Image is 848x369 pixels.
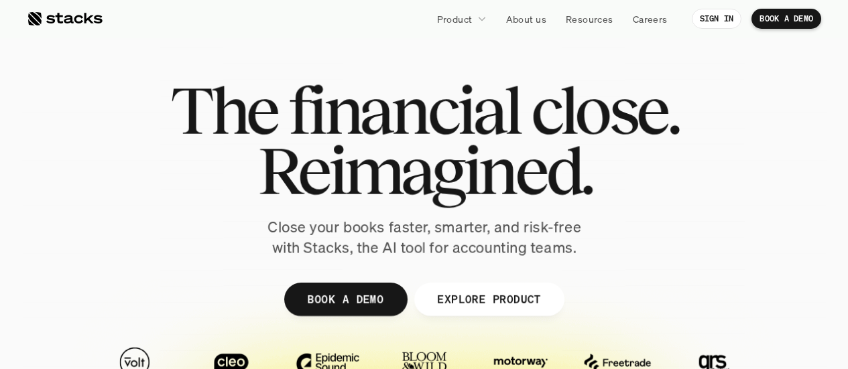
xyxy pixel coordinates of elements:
p: Close your books faster, smarter, and risk-free with Stacks, the AI tool for accounting teams. [257,217,592,259]
span: The [170,80,277,141]
span: Reimagined. [257,141,591,201]
a: EXPLORE PRODUCT [414,283,564,316]
a: Resources [558,7,621,31]
a: Careers [625,7,676,31]
a: About us [498,7,554,31]
a: SIGN IN [692,9,742,29]
p: BOOK A DEMO [760,14,813,23]
p: EXPLORE PRODUCT [437,289,541,309]
a: BOOK A DEMO [751,9,821,29]
a: BOOK A DEMO [284,283,407,316]
p: Careers [633,12,668,26]
p: About us [506,12,546,26]
p: Resources [566,12,613,26]
span: close. [531,80,678,141]
p: Product [437,12,473,26]
span: financial [288,80,520,141]
p: BOOK A DEMO [307,289,383,309]
p: SIGN IN [700,14,734,23]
